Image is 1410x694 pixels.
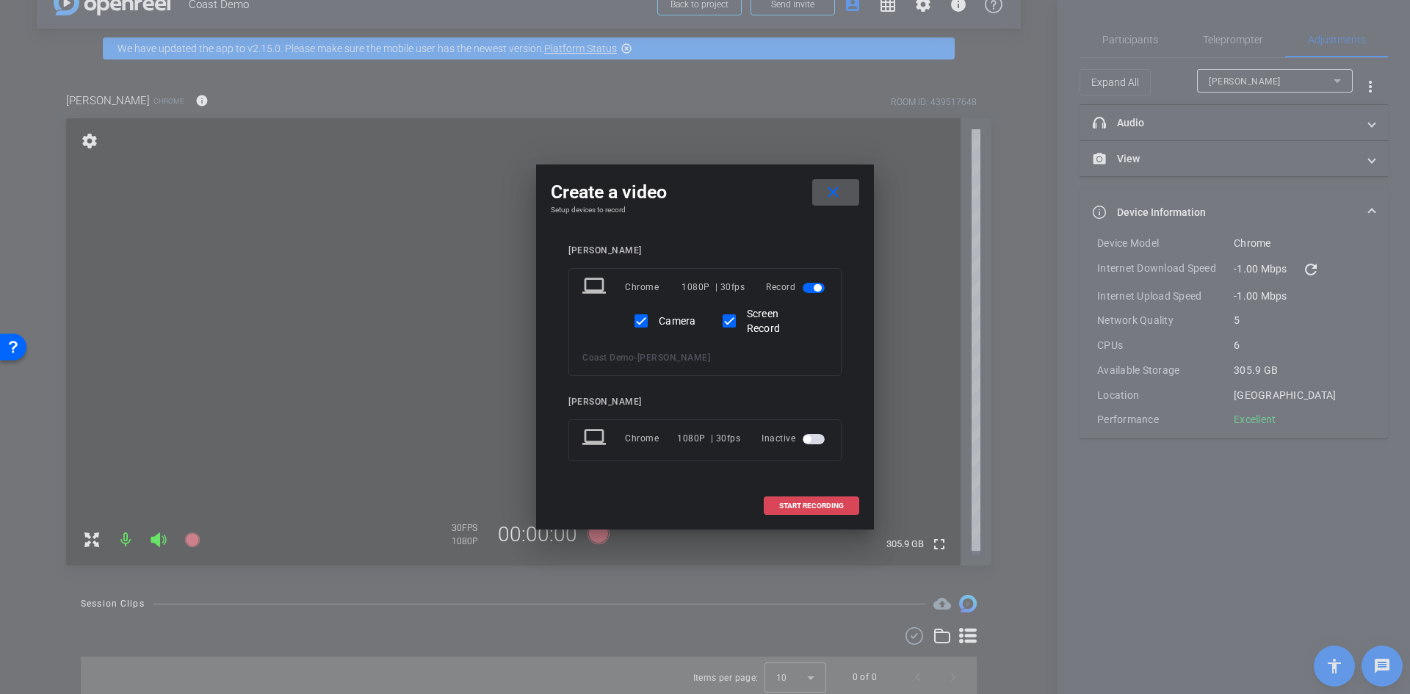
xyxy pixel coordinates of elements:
mat-icon: laptop [582,274,609,300]
mat-icon: laptop [582,425,609,452]
mat-icon: close [824,184,842,202]
label: Camera [656,314,696,328]
span: Coast Demo [582,353,634,363]
div: 1080P | 30fps [677,425,740,452]
div: Create a video [551,179,859,206]
div: Record [766,274,828,300]
div: [PERSON_NAME] [568,245,842,256]
div: 1080P | 30fps [681,274,745,300]
span: [PERSON_NAME] [637,353,711,363]
span: - [634,353,637,363]
h4: Setup devices to record [551,206,859,214]
div: [PERSON_NAME] [568,397,842,408]
button: START RECORDING [764,496,859,515]
span: START RECORDING [779,502,844,510]
label: Screen Record [744,306,810,336]
div: Chrome [625,425,677,452]
div: Inactive [762,425,828,452]
div: Chrome [625,274,681,300]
